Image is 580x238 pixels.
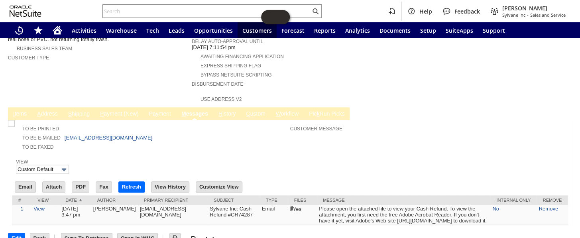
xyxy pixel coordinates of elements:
div: # [18,198,26,203]
input: Customize View [196,182,242,192]
a: Analytics [340,22,375,38]
td: Sylvane Inc: Cash Refund #CR74287 [208,205,260,225]
div: Shortcuts [29,22,48,38]
div: Remove [543,198,562,203]
a: Awaiting Financing Application [201,54,284,59]
span: Warehouse [106,27,137,34]
a: Forecast [277,22,309,38]
svg: Home [53,26,62,35]
svg: Shortcuts [33,26,43,35]
span: S [68,110,72,117]
div: Primary Recipient [144,198,202,203]
a: PickRun Picks [307,110,346,118]
a: Setup [415,22,441,38]
a: Support [478,22,510,38]
a: Documents [375,22,415,38]
span: Leads [169,27,185,34]
span: [DATE] 7:11:54 pm [192,44,236,51]
a: Shipping [66,110,92,118]
a: Customer Type [8,55,49,61]
a: Business Sales Team [17,46,72,51]
div: Files [294,198,311,203]
span: Activities [72,27,96,34]
a: Use Address V2 [201,96,242,102]
a: Delay Auto-Approval Until [192,39,263,44]
img: Unchecked [8,120,15,127]
svg: Search [311,6,320,16]
a: Customer Message [290,126,342,132]
iframe: Click here to launch Oracle Guided Learning Help Panel [261,10,290,24]
svg: Recent Records [14,26,24,35]
div: Type [266,198,282,203]
span: W [276,110,281,117]
div: Subject [214,198,254,203]
a: Warehouse [101,22,142,38]
span: Setup [420,27,436,34]
input: View History [151,182,189,192]
a: Messages [179,110,210,118]
input: Attach [43,182,65,192]
a: Items [11,110,29,118]
a: Opportunities [189,22,238,38]
div: Message [323,198,484,203]
input: Fax [96,182,111,192]
a: Disbursement Date [192,81,244,87]
a: Express Shipping Flag [201,63,261,69]
span: Help [419,8,432,15]
a: Workflow [274,110,301,118]
a: No [492,206,499,212]
td: [PERSON_NAME] [91,205,138,225]
span: M [181,110,186,117]
a: Remove [539,206,558,212]
a: Bypass NetSuite Scripting [201,72,271,78]
span: Opportunities [194,27,233,34]
td: Please open the attached file to view your Cash Refund. To view the attachment, you first need th... [317,205,490,225]
span: Sylvane Inc [502,12,525,18]
svg: logo [10,6,41,17]
span: Documents [379,27,411,34]
a: Custom [244,110,267,118]
span: Oracle Guided Learning Widget. To move around, please hold and drag [275,10,290,24]
input: Search [103,6,311,16]
span: SuiteApps [446,27,473,34]
span: - [527,12,529,18]
span: H [218,110,222,117]
a: History [216,110,238,118]
a: Address [35,110,59,118]
td: Yes [288,205,317,225]
span: P [100,110,104,117]
span: Reports [314,27,336,34]
td: [DATE] 3:47 pm [59,205,91,225]
a: Customers [238,22,277,38]
a: Recent Records [10,22,29,38]
a: To Be E-mailed [22,135,61,141]
td: Email [260,205,288,225]
span: A [37,110,41,117]
span: y [156,110,159,117]
span: Customers [242,27,272,34]
a: 1 [20,206,23,212]
a: [EMAIL_ADDRESS][DOMAIN_NAME] [65,135,152,141]
input: Email [15,182,35,192]
a: Unrolled view on [558,109,567,118]
span: k [317,110,319,117]
span: Sales and Service [530,12,566,18]
span: [PERSON_NAME] [502,4,566,12]
div: View [37,198,53,203]
span: Tech [146,27,159,34]
a: SuiteApps [441,22,478,38]
td: [EMAIL_ADDRESS][DOMAIN_NAME] [138,205,208,225]
a: Tech [142,22,164,38]
a: To Be Printed [22,126,59,132]
a: Leads [164,22,189,38]
a: View [33,206,45,212]
img: More Options [59,165,69,174]
div: Internal Only [496,198,531,203]
a: Reports [309,22,340,38]
span: C [246,110,250,117]
span: Forecast [281,27,305,34]
span: Support [483,27,505,34]
div: Date [65,198,85,203]
input: Custom Default [16,165,69,174]
span: I [13,110,15,117]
